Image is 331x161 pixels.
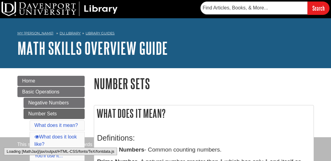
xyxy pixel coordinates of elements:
a: Negative Numbers [24,98,85,108]
a: DU Library [60,31,81,35]
a: What does it look like? [35,134,77,147]
h3: Definitions: [97,134,311,142]
input: Find Articles, Books, & More... [200,2,307,14]
a: Library Guides [86,31,115,35]
span: Home [22,78,35,83]
span: Basic Operations [22,89,60,94]
h2: What does it mean? [94,105,314,121]
a: What does it mean? [35,123,78,128]
input: Search [307,2,329,15]
b: Natural Numbers [97,146,145,153]
a: Math Skills Overview Guide [17,39,168,58]
a: Number Sets [24,109,85,119]
img: DU Library [2,2,118,16]
a: You'll use it... [35,153,63,158]
nav: breadcrumb [17,29,314,39]
a: My [PERSON_NAME] [17,31,53,36]
form: Searches DU Library's articles, books, and more [200,2,329,15]
p: - Common counting numbers. [97,145,311,154]
h1: Number Sets [94,76,314,91]
div: Loading [MathJax]/jax/output/HTML-CSS/fonts/TeX/fontdata.js [4,148,117,155]
a: Basic Operations [17,87,85,97]
a: Home [17,76,85,86]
